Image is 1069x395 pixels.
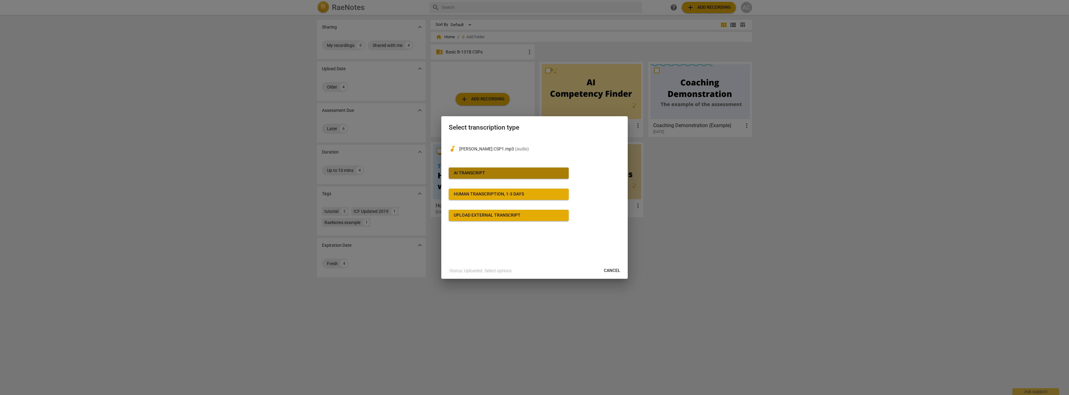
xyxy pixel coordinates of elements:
[454,170,485,176] div: AI Transcript
[604,268,620,274] span: Cancel
[454,191,524,197] div: Human transcription, 1-3 days
[515,146,529,151] span: ( audio )
[454,212,521,218] div: Upload external transcript
[599,265,625,276] button: Cancel
[449,145,456,153] span: audiotrack
[459,146,620,152] p: Andrew Collins CSP1.mp3(audio)
[449,124,620,131] h2: Select transcription type
[449,268,512,274] p: Status: Uploaded. Select options
[449,189,569,200] button: Human transcription, 1-3 days
[449,168,569,179] button: AI Transcript
[449,210,569,221] button: Upload external transcript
